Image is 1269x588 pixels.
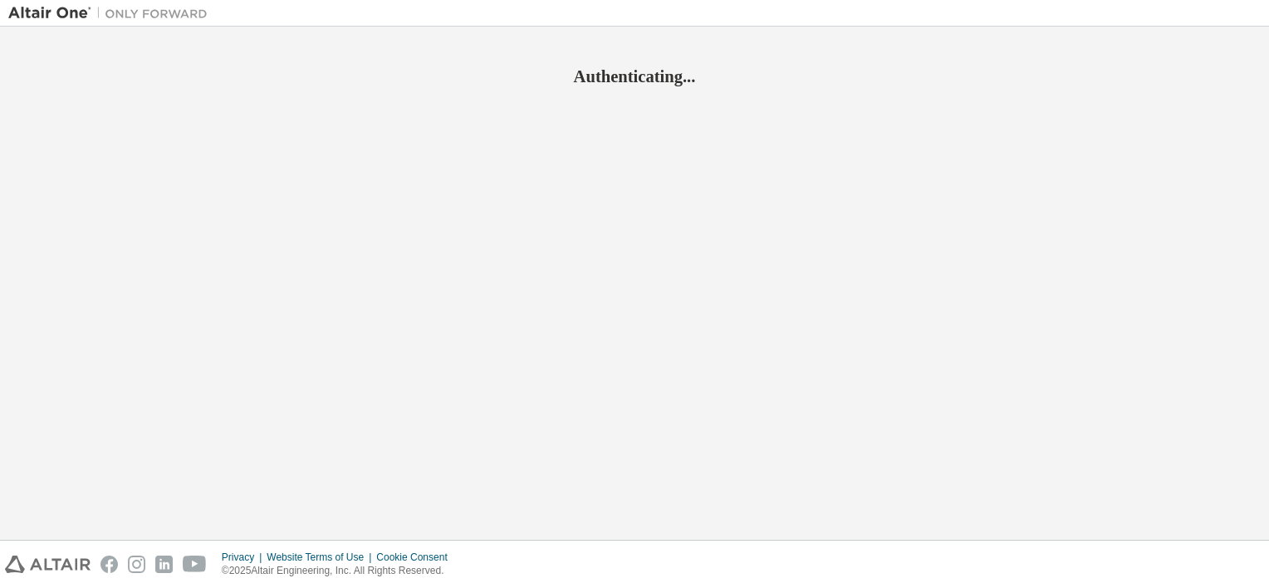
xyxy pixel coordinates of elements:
[100,556,118,573] img: facebook.svg
[5,556,91,573] img: altair_logo.svg
[128,556,145,573] img: instagram.svg
[222,551,267,564] div: Privacy
[8,5,216,22] img: Altair One
[8,66,1261,87] h2: Authenticating...
[222,564,458,578] p: © 2025 Altair Engineering, Inc. All Rights Reserved.
[155,556,173,573] img: linkedin.svg
[267,551,376,564] div: Website Terms of Use
[183,556,207,573] img: youtube.svg
[376,551,457,564] div: Cookie Consent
